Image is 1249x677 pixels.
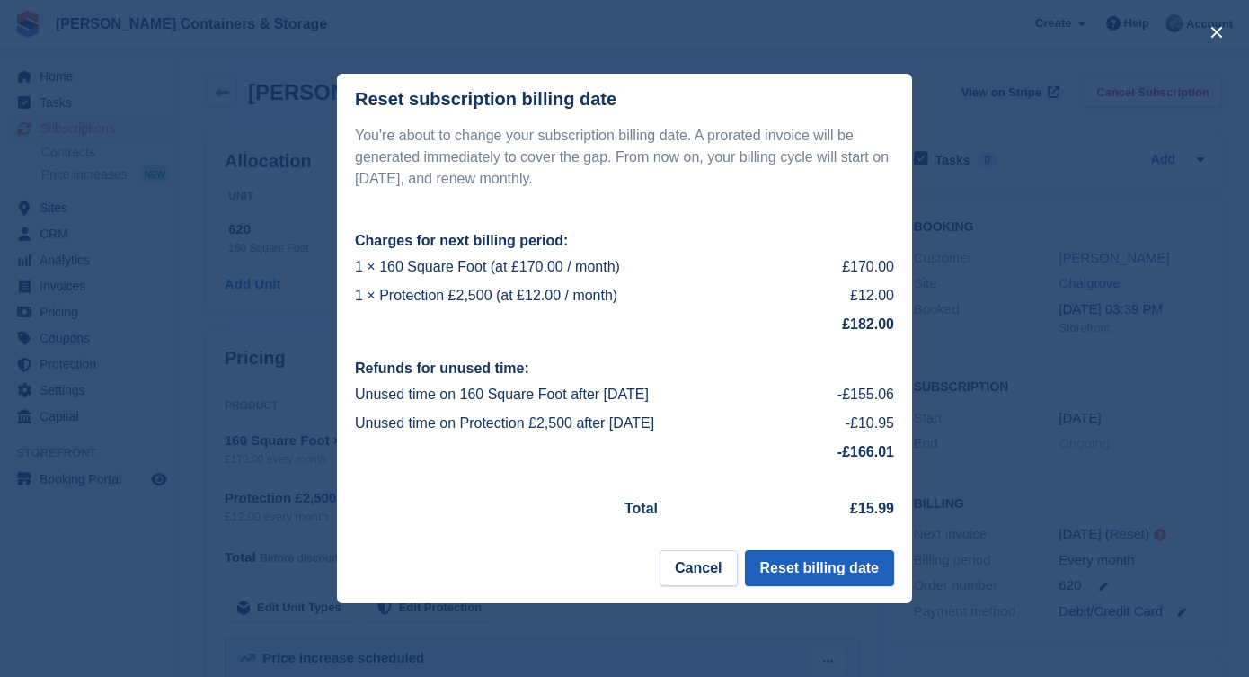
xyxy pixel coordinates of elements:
td: 1 × Protection £2,500 (at £12.00 / month) [355,281,806,310]
td: £12.00 [806,281,894,310]
button: Reset billing date [745,550,894,586]
strong: Total [624,501,658,516]
td: 1 × 160 Square Foot (at £170.00 / month) [355,253,806,281]
div: Reset subscription billing date [355,89,616,110]
h2: Charges for next billing period: [355,233,894,249]
strong: £15.99 [850,501,894,516]
td: -£10.95 [808,409,894,438]
td: £170.00 [806,253,894,281]
td: -£155.06 [808,380,894,409]
td: Unused time on Protection £2,500 after [DATE] [355,409,808,438]
strong: -£166.01 [837,444,894,459]
h2: Refunds for unused time: [355,361,894,377]
strong: £182.00 [842,316,894,332]
button: Cancel [660,550,737,586]
td: Unused time on 160 Square Foot after [DATE] [355,380,808,409]
button: close [1202,18,1231,47]
p: You're about to change your subscription billing date. A prorated invoice will be generated immed... [355,125,894,190]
